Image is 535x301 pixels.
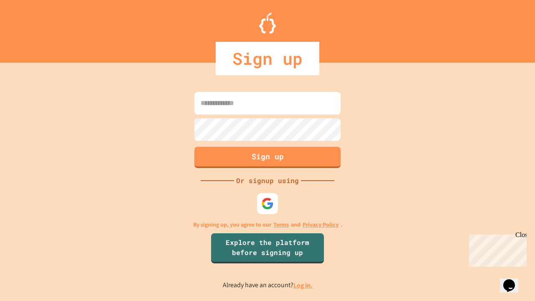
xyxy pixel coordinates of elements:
[500,268,527,293] iframe: chat widget
[216,42,319,75] div: Sign up
[211,233,324,263] a: Explore the platform before signing up
[234,176,301,186] div: Or signup using
[223,280,313,291] p: Already have an account?
[293,281,313,290] a: Log in.
[193,220,342,229] p: By signing up, you agree to our and .
[259,13,276,33] img: Logo.svg
[466,231,527,267] iframe: chat widget
[303,220,339,229] a: Privacy Policy
[3,3,58,53] div: Chat with us now!Close
[273,220,289,229] a: Terms
[261,197,274,210] img: google-icon.svg
[194,147,341,168] button: Sign up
